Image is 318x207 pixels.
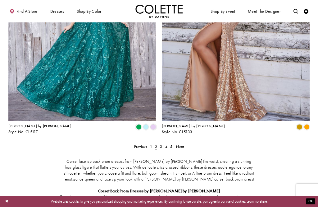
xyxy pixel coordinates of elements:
[77,9,102,14] span: Shop by color
[8,5,39,18] a: Find a store
[8,124,71,134] div: Colette by Daphne Style No. CL5117
[49,5,65,18] span: Dresses
[135,5,183,18] a: Visit Home Page
[247,5,282,18] a: Meet the designer
[16,9,38,14] span: Find a store
[176,144,184,149] span: Next
[143,124,149,130] i: Light Blue
[148,143,153,150] a: 1
[297,124,302,130] i: Gold
[306,199,315,205] button: Submit Dialog
[162,129,192,134] span: Style No. CL5133
[136,124,141,130] i: Emerald
[211,9,235,14] span: Shop By Event
[98,188,220,194] strong: Corset Back Prom Dresses by [PERSON_NAME] by [PERSON_NAME]
[292,5,299,18] a: Toggle search
[8,124,71,129] span: [PERSON_NAME] by [PERSON_NAME]
[150,144,152,149] span: 1
[162,124,225,134] div: Colette by Daphne Style No. CL5133
[134,144,147,149] span: Previous
[162,124,225,129] span: [PERSON_NAME] by [PERSON_NAME]
[135,5,183,18] img: Colette by Daphne
[3,197,11,206] button: Close Dialog
[164,143,169,150] a: 4
[75,5,102,18] span: Shop by color
[153,143,158,150] span: Current page
[175,143,185,150] a: Next Page
[59,159,259,182] p: Corset lace-up back prom dresses from [PERSON_NAME] by [PERSON_NAME] the waist, creating a stunni...
[169,143,174,150] a: 5
[159,143,164,150] a: 3
[304,124,310,130] i: Orange
[165,144,167,149] span: 4
[150,124,156,130] i: Lilac
[133,143,148,150] a: Prev Page
[155,144,157,149] span: 2
[160,144,162,149] span: 3
[50,9,64,14] span: Dresses
[8,129,38,134] span: Style No. CL5117
[302,5,310,18] a: Check Wishlist
[209,5,236,18] span: Shop By Event
[248,9,281,14] span: Meet the designer
[261,199,267,204] a: here
[170,144,172,149] span: 5
[34,198,284,205] p: Website uses cookies to give you personalized shopping and marketing experiences. By continuing t...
